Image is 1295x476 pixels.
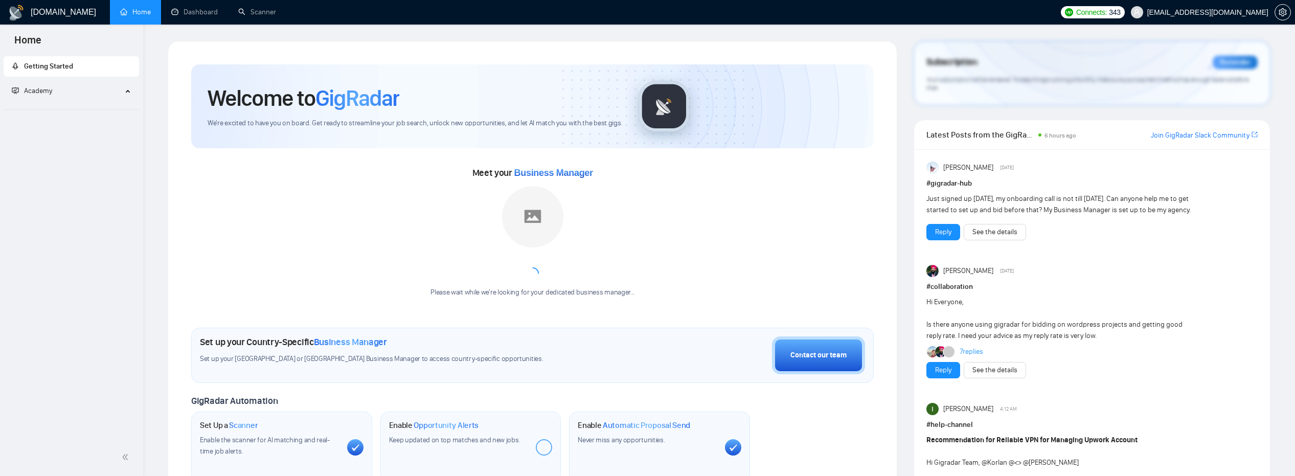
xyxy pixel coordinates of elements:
img: placeholder.png [502,186,563,247]
span: Keep updated on top matches and new jobs. [389,436,520,444]
span: [DATE] [1000,266,1014,276]
span: Enable the scanner for AI matching and real-time job alerts. [200,436,330,456]
h1: Set up your Country-Specific [200,336,387,348]
div: Reminder [1213,56,1258,69]
div: Just signed up [DATE], my onboarding call is not till [DATE]. Can anyone help me to get started t... [926,193,1191,216]
span: Academy [12,86,52,95]
span: Latest Posts from the GigRadar Community [926,128,1035,141]
div: Please wait while we're looking for your dedicated business manager... [424,288,641,298]
a: searchScanner [238,8,276,16]
strong: Recommendation for Reliable VPN for Managing Upwork Account [926,436,1138,444]
div: Hi Everyone, Is there anyone using gigradar for bidding on wordpress projects and getting good re... [926,297,1191,342]
span: user [1133,9,1141,16]
span: Never miss any opportunities. [578,436,665,444]
span: We're excited to have you on board. Get ready to streamline your job search, unlock new opportuni... [208,119,622,128]
a: homeHome [120,8,151,16]
span: Business Manager [514,168,593,178]
span: Your subscription will be renewed. To keep things running smoothly, make sure your payment method... [926,76,1248,92]
h1: Welcome to [208,84,399,112]
button: Reply [926,362,960,378]
span: rocket [12,62,19,70]
span: Getting Started [24,62,73,71]
h1: Set Up a [200,420,258,430]
a: dashboardDashboard [171,8,218,16]
a: Join GigRadar Slack Community [1151,130,1249,141]
span: Automatic Proposal Send [603,420,690,430]
span: fund-projection-screen [12,87,19,94]
span: Set up your [GEOGRAPHIC_DATA] or [GEOGRAPHIC_DATA] Business Manager to access country-specific op... [200,354,599,364]
button: See the details [964,224,1026,240]
a: See the details [972,365,1017,376]
button: Contact our team [772,336,865,374]
img: upwork-logo.png [1065,8,1073,16]
h1: Enable [389,420,479,430]
img: logo [8,5,25,21]
span: Scanner [229,420,258,430]
span: 343 [1109,7,1120,18]
a: setting [1275,8,1291,16]
h1: # collaboration [926,281,1258,292]
h1: Enable [578,420,690,430]
span: Opportunity Alerts [414,420,479,430]
h1: # help-channel [926,419,1258,430]
span: [PERSON_NAME] [943,265,993,277]
button: See the details [964,362,1026,378]
span: loading [527,267,539,280]
span: double-left [122,452,132,462]
span: Subscription [926,54,977,71]
span: Academy [24,86,52,95]
a: 7replies [960,347,983,357]
img: gigradar-logo.png [639,81,690,132]
img: Ivan Dela Rama [926,403,939,415]
span: GigRadar [315,84,399,112]
a: export [1252,130,1258,140]
li: Academy Homepage [4,105,139,112]
span: export [1252,130,1258,139]
span: [PERSON_NAME] [943,162,993,173]
li: Getting Started [4,56,139,77]
h1: # gigradar-hub [926,178,1258,189]
img: Attinder Singh [935,346,946,357]
img: Anisuzzaman Khan [926,162,939,174]
span: Home [6,33,50,54]
span: 4:12 AM [1000,404,1017,414]
a: Reply [935,365,951,376]
span: Business Manager [314,336,387,348]
span: Meet your [472,167,593,178]
span: setting [1275,8,1290,16]
span: [PERSON_NAME] [943,403,993,415]
span: GigRadar Automation [191,395,278,406]
img: Joaquin Arcardini [927,346,938,357]
img: Attinder Singh [926,265,939,277]
a: Reply [935,226,951,238]
a: See the details [972,226,1017,238]
span: [DATE] [1000,163,1014,172]
span: 6 hours ago [1044,132,1076,139]
div: Contact our team [790,350,847,361]
button: setting [1275,4,1291,20]
span: Connects: [1076,7,1107,18]
button: Reply [926,224,960,240]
